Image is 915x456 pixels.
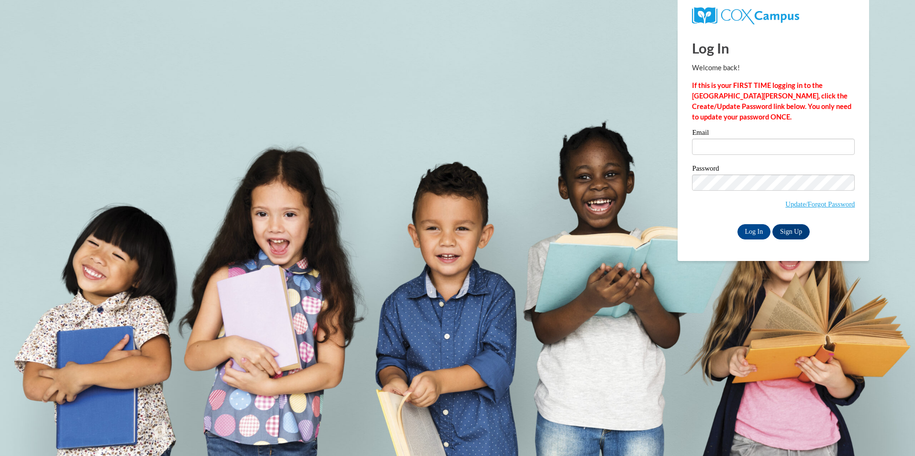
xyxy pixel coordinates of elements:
h1: Log In [692,38,855,58]
input: Log In [737,224,771,239]
label: Email [692,129,855,139]
a: Sign Up [772,224,810,239]
label: Password [692,165,855,174]
a: Update/Forgot Password [785,200,855,208]
p: Welcome back! [692,63,855,73]
a: COX Campus [692,11,799,19]
strong: If this is your FIRST TIME logging in to the [GEOGRAPHIC_DATA][PERSON_NAME], click the Create/Upd... [692,81,851,121]
img: COX Campus [692,7,799,24]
